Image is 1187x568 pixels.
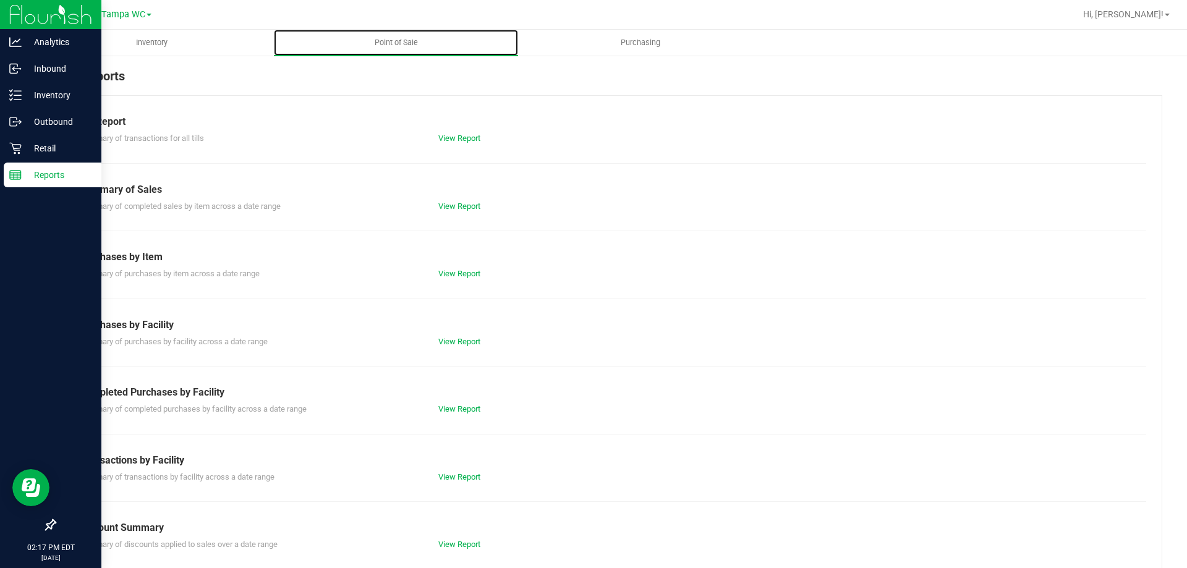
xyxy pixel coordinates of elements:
p: Inventory [22,88,96,103]
span: Summary of purchases by item across a date range [80,269,260,278]
span: Hi, [PERSON_NAME]! [1083,9,1164,19]
a: View Report [438,201,480,211]
p: 02:17 PM EDT [6,542,96,553]
a: Purchasing [518,30,762,56]
a: View Report [438,134,480,143]
span: Summary of purchases by facility across a date range [80,337,268,346]
div: Discount Summary [80,520,1137,535]
span: Summary of transactions for all tills [80,134,204,143]
span: Point of Sale [358,37,435,48]
a: View Report [438,404,480,413]
span: Summary of completed sales by item across a date range [80,201,281,211]
a: View Report [438,269,480,278]
span: Purchasing [604,37,677,48]
a: View Report [438,472,480,481]
p: [DATE] [6,553,96,562]
span: Summary of transactions by facility across a date range [80,472,274,481]
div: Purchases by Facility [80,318,1137,333]
div: Purchases by Item [80,250,1137,265]
a: View Report [438,337,480,346]
a: Inventory [30,30,274,56]
inline-svg: Inbound [9,62,22,75]
p: Retail [22,141,96,156]
span: Summary of completed purchases by facility across a date range [80,404,307,413]
div: POS Reports [54,67,1162,95]
iframe: Resource center [12,469,49,506]
span: Inventory [119,37,184,48]
div: Completed Purchases by Facility [80,385,1137,400]
p: Analytics [22,35,96,49]
inline-svg: Analytics [9,36,22,48]
inline-svg: Reports [9,169,22,181]
p: Outbound [22,114,96,129]
div: Transactions by Facility [80,453,1137,468]
div: Summary of Sales [80,182,1137,197]
a: View Report [438,540,480,549]
inline-svg: Retail [9,142,22,155]
inline-svg: Inventory [9,89,22,101]
a: Point of Sale [274,30,518,56]
span: Tampa WC [101,9,145,20]
span: Summary of discounts applied to sales over a date range [80,540,278,549]
p: Inbound [22,61,96,76]
p: Reports [22,167,96,182]
div: Till Report [80,114,1137,129]
inline-svg: Outbound [9,116,22,128]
